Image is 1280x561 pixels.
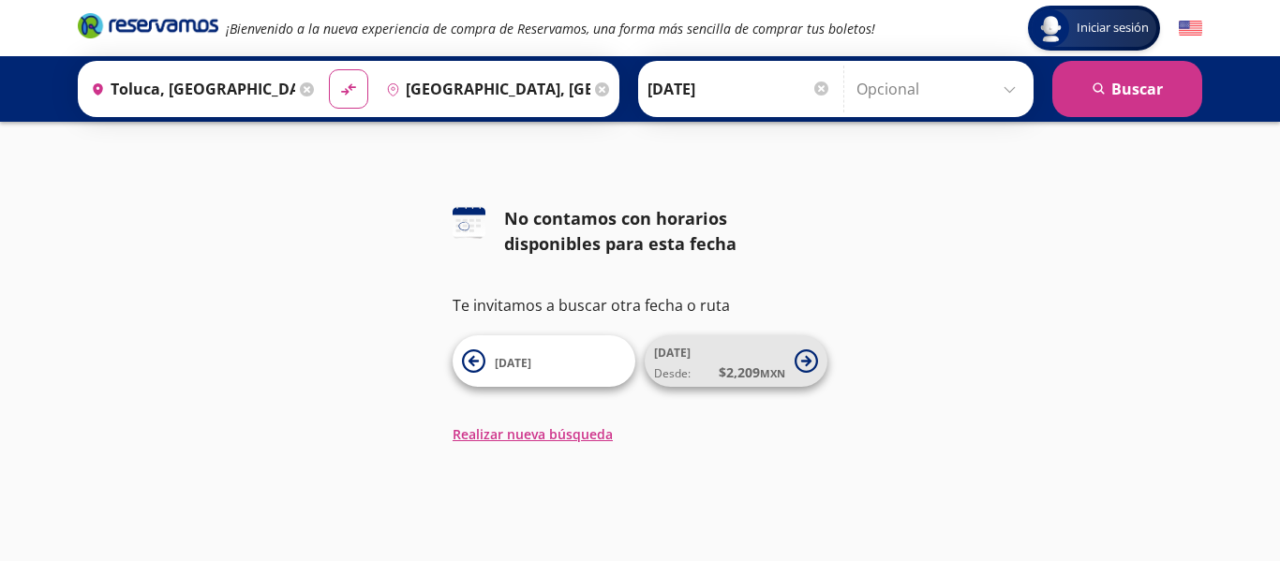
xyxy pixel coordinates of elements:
input: Buscar Origen [83,66,295,112]
input: Buscar Destino [379,66,590,112]
small: MXN [760,366,785,380]
span: [DATE] [495,355,531,371]
em: ¡Bienvenido a la nueva experiencia de compra de Reservamos, una forma más sencilla de comprar tus... [226,20,875,37]
button: Realizar nueva búsqueda [453,424,613,444]
button: Buscar [1052,61,1202,117]
span: $ 2,209 [719,362,785,382]
span: Desde: [654,365,691,382]
input: Elegir Fecha [647,66,831,112]
span: Iniciar sesión [1069,19,1156,37]
button: English [1179,17,1202,40]
p: Te invitamos a buscar otra fecha o ruta [453,294,827,317]
button: [DATE] [453,335,635,387]
span: [DATE] [654,345,691,361]
input: Opcional [856,66,1024,112]
button: [DATE]Desde:$2,209MXN [645,335,827,387]
div: No contamos con horarios disponibles para esta fecha [504,206,827,257]
a: Brand Logo [78,11,218,45]
i: Brand Logo [78,11,218,39]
